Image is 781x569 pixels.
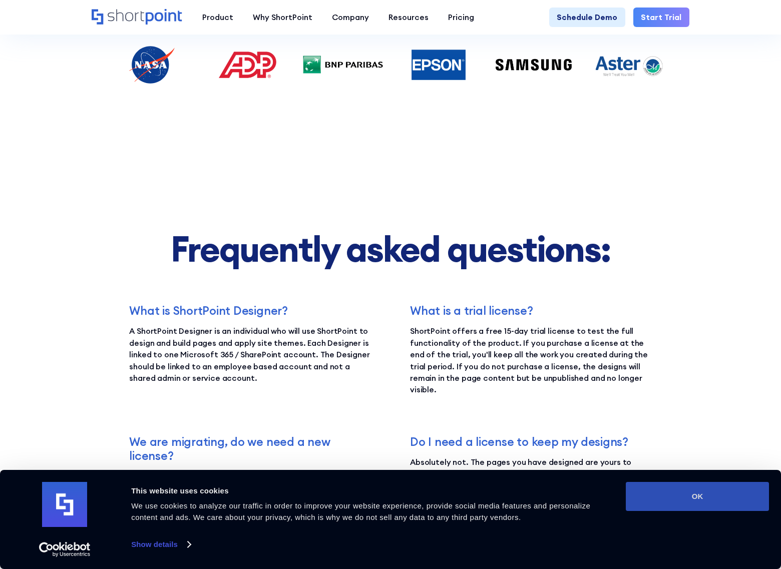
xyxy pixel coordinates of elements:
a: Home [92,9,182,26]
p: A ShortPoint Designer is an individual who will use ShortPoint to design and build pages and appl... [129,325,371,384]
div: Company [332,12,369,23]
a: Schedule Demo [549,8,625,27]
a: Show details [131,537,190,552]
div: Product [202,12,233,23]
h3: Do I need a license to keep my designs? [410,435,652,449]
img: logo [42,482,87,527]
p: Absolutely not. The pages you have designed are yours to keep. You will need to renew your licens... [410,456,652,515]
iframe: Chat Widget [601,453,781,569]
a: Start Trial [633,8,689,27]
a: Pricing [438,8,484,27]
h3: What is ShortPoint Designer? [129,304,371,318]
h3: What is a trial license? [410,304,652,318]
button: OK [626,482,769,511]
div: Pricing [448,12,474,23]
a: Usercentrics Cookiebot - opens in a new window [21,542,109,557]
a: Product [192,8,243,27]
a: Resources [378,8,438,27]
span: We use cookies to analyze our traffic in order to improve your website experience, provide social... [131,501,590,521]
a: Company [322,8,378,27]
a: Why ShortPoint [243,8,322,27]
h3: We are migrating, do we need a new license? [129,435,371,463]
div: Resources [388,12,429,23]
p: ShortPoint offers a free 15-day trial license to test the full functionality of the product. If y... [410,325,652,395]
div: Why ShortPoint [253,12,312,23]
h2: Frequently asked questions: [129,230,651,268]
div: This website uses cookies [131,485,603,497]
